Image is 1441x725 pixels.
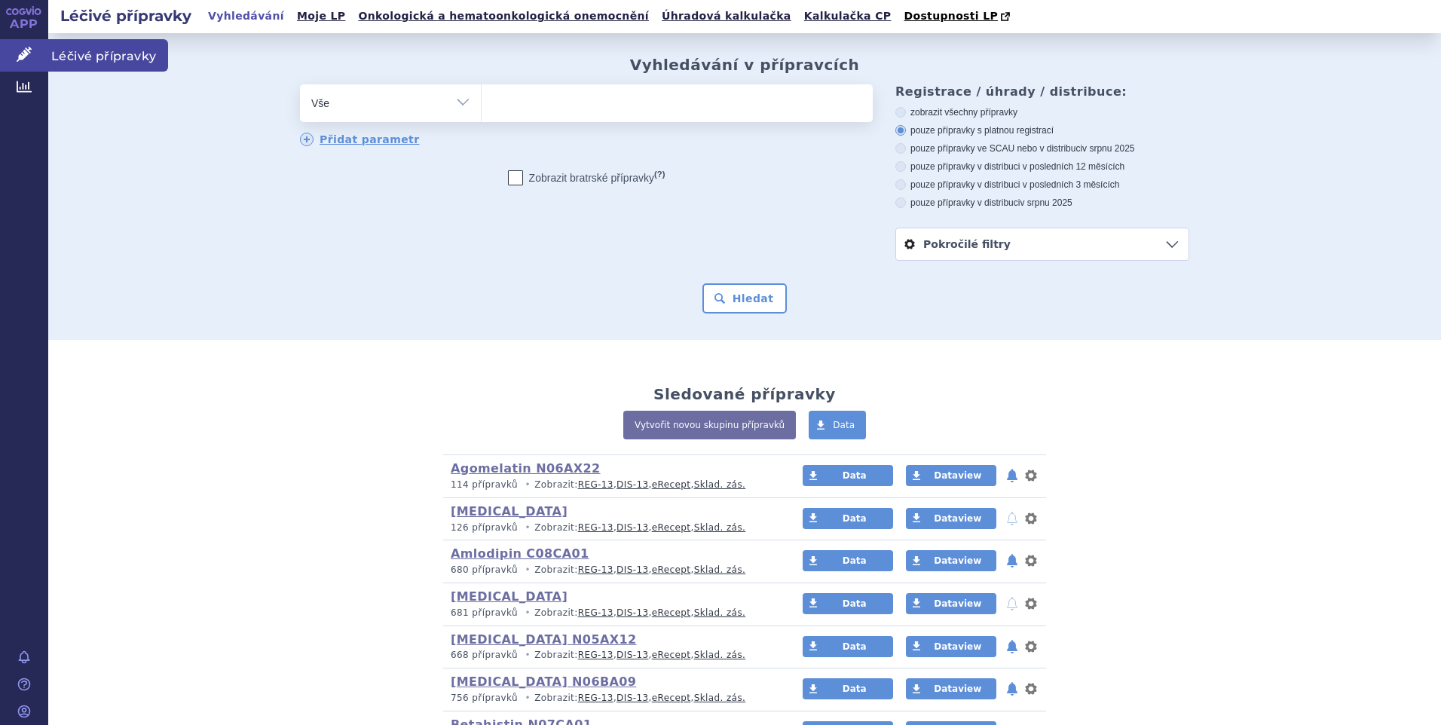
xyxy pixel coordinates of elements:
[906,593,996,614] a: Dataview
[616,693,648,703] a: DIS-13
[895,197,1189,209] label: pouze přípravky v distribuci
[1023,638,1039,656] button: nastavení
[1005,467,1020,485] button: notifikace
[300,133,420,146] a: Přidat parametr
[521,479,534,491] i: •
[48,5,203,26] h2: Léčivé přípravky
[451,461,601,476] a: Agomelatin N06AX22
[895,84,1189,99] h3: Registrace / úhrady / distribuce:
[653,385,836,403] h2: Sledované přípravky
[1005,509,1020,528] button: notifikace
[578,693,613,703] a: REG-13
[800,6,896,26] a: Kalkulačka CP
[1005,595,1020,613] button: notifikace
[694,479,746,490] a: Sklad. zás.
[934,513,981,524] span: Dataview
[803,465,893,486] a: Data
[1023,509,1039,528] button: nastavení
[906,508,996,529] a: Dataview
[694,693,746,703] a: Sklad. zás.
[48,39,168,71] span: Léčivé přípravky
[843,555,867,566] span: Data
[616,479,648,490] a: DIS-13
[652,564,691,575] a: eRecept
[451,632,637,647] a: [MEDICAL_DATA] N05AX12
[451,546,589,561] a: Amlodipin C08CA01
[899,6,1017,27] a: Dostupnosti LP
[451,504,568,519] a: [MEDICAL_DATA]
[451,675,636,689] a: [MEDICAL_DATA] N06BA09
[906,465,996,486] a: Dataview
[451,607,774,619] p: Zobrazit: , , ,
[906,678,996,699] a: Dataview
[694,607,746,618] a: Sklad. zás.
[934,684,981,694] span: Dataview
[895,161,1189,173] label: pouze přípravky v distribuci v posledních 12 měsících
[616,522,648,533] a: DIS-13
[521,564,534,577] i: •
[1023,552,1039,570] button: nastavení
[694,564,746,575] a: Sklad. zás.
[451,564,518,575] span: 680 přípravků
[451,479,774,491] p: Zobrazit: , , ,
[578,650,613,660] a: REG-13
[578,522,613,533] a: REG-13
[803,678,893,699] a: Data
[934,598,981,609] span: Dataview
[1020,197,1072,208] span: v srpnu 2025
[623,411,796,439] a: Vytvořit novou skupinu přípravků
[451,479,518,490] span: 114 přípravků
[906,550,996,571] a: Dataview
[895,179,1189,191] label: pouze přípravky v distribuci v posledních 3 měsících
[451,522,774,534] p: Zobrazit: , , ,
[578,607,613,618] a: REG-13
[694,522,746,533] a: Sklad. zás.
[616,650,648,660] a: DIS-13
[657,6,796,26] a: Úhradová kalkulačka
[906,636,996,657] a: Dataview
[843,513,867,524] span: Data
[451,522,518,533] span: 126 přípravků
[843,641,867,652] span: Data
[521,607,534,619] i: •
[652,693,691,703] a: eRecept
[652,522,691,533] a: eRecept
[353,6,653,26] a: Onkologická a hematoonkologická onemocnění
[652,479,691,490] a: eRecept
[578,564,613,575] a: REG-13
[578,479,613,490] a: REG-13
[843,598,867,609] span: Data
[451,607,518,618] span: 681 přípravků
[1005,680,1020,698] button: notifikace
[521,649,534,662] i: •
[1005,638,1020,656] button: notifikace
[896,228,1189,260] a: Pokročilé filtry
[895,142,1189,154] label: pouze přípravky ve SCAU nebo v distribuci
[451,650,518,660] span: 668 přípravků
[803,508,893,529] a: Data
[702,283,788,314] button: Hledat
[630,56,860,74] h2: Vyhledávání v přípravcích
[1005,552,1020,570] button: notifikace
[895,106,1189,118] label: zobrazit všechny přípravky
[803,550,893,571] a: Data
[809,411,866,439] a: Data
[803,636,893,657] a: Data
[934,641,981,652] span: Dataview
[1023,467,1039,485] button: nastavení
[1023,680,1039,698] button: nastavení
[451,649,774,662] p: Zobrazit: , , ,
[652,650,691,660] a: eRecept
[843,470,867,481] span: Data
[203,6,289,26] a: Vyhledávání
[1082,143,1134,154] span: v srpnu 2025
[508,170,665,185] label: Zobrazit bratrské přípravky
[521,692,534,705] i: •
[652,607,691,618] a: eRecept
[1023,595,1039,613] button: nastavení
[521,522,534,534] i: •
[292,6,350,26] a: Moje LP
[451,693,518,703] span: 756 přípravků
[451,564,774,577] p: Zobrazit: , , ,
[654,170,665,179] abbr: (?)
